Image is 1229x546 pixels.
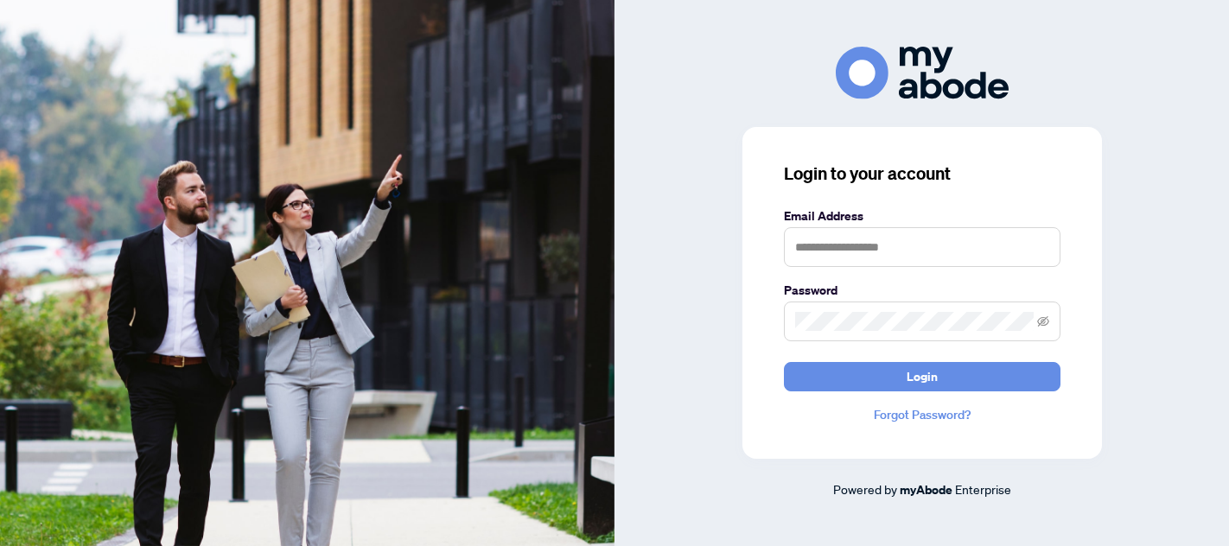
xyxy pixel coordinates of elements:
h3: Login to your account [784,162,1060,186]
span: Login [907,363,938,390]
button: Login [784,362,1060,391]
label: Password [784,281,1060,300]
img: ma-logo [836,47,1009,99]
span: Enterprise [955,481,1011,497]
label: Email Address [784,206,1060,225]
a: myAbode [900,480,952,499]
span: eye-invisible [1037,315,1049,327]
span: Powered by [833,481,897,497]
a: Forgot Password? [784,405,1060,424]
